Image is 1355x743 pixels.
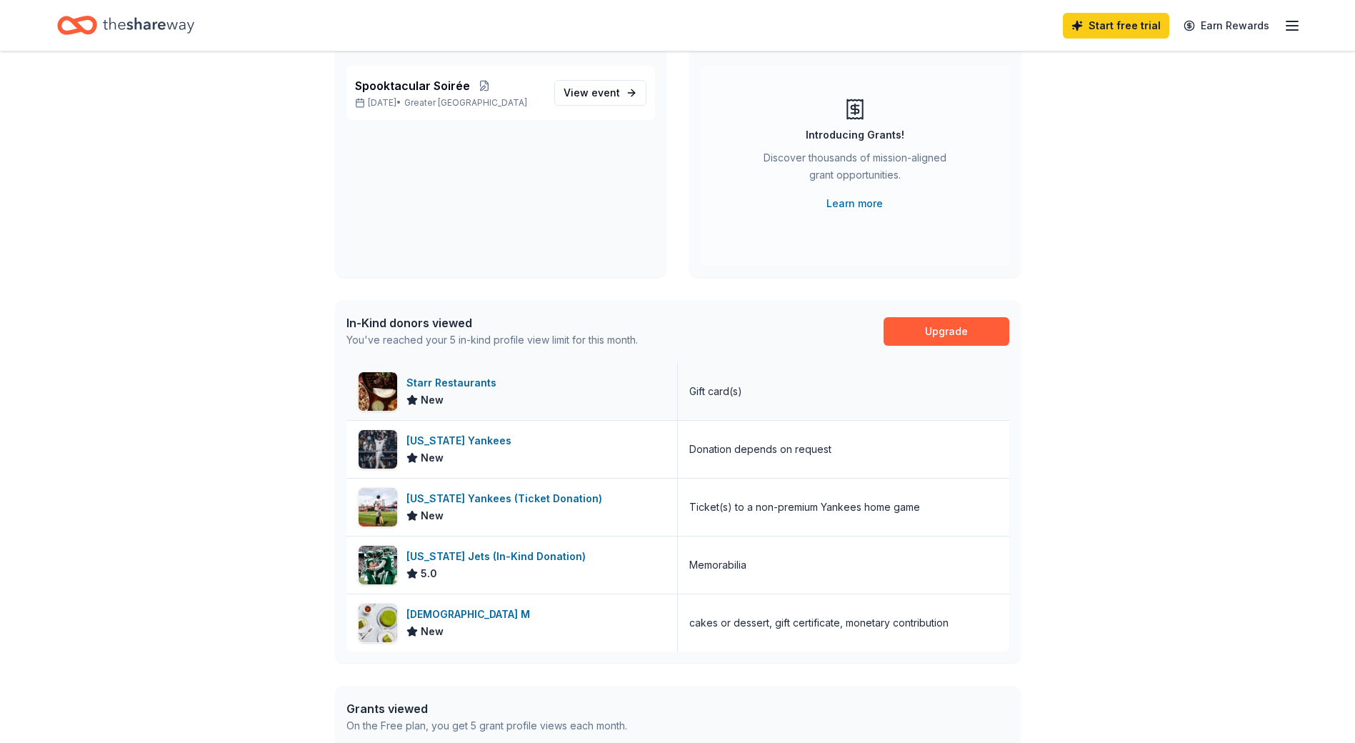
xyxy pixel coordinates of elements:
span: New [421,507,444,524]
div: [US_STATE] Jets (In-Kind Donation) [406,548,591,565]
a: Upgrade [884,317,1009,346]
span: New [421,623,444,640]
div: Gift card(s) [689,383,742,400]
span: New [421,392,444,409]
span: View [564,84,620,101]
a: Start free trial [1063,13,1169,39]
div: [US_STATE] Yankees (Ticket Donation) [406,490,608,507]
div: Discover thousands of mission-aligned grant opportunities. [758,149,952,189]
img: Image for New York Jets (In-Kind Donation) [359,546,397,584]
span: event [591,86,620,99]
span: New [421,449,444,467]
img: Image for Starr Restaurants [359,372,397,411]
img: Image for Lady M [359,604,397,642]
span: Greater [GEOGRAPHIC_DATA] [404,97,527,109]
div: [US_STATE] Yankees [406,432,517,449]
span: Spooktacular Soirée [355,77,470,94]
img: Image for New York Yankees (Ticket Donation) [359,488,397,527]
div: cakes or dessert, gift certificate, monetary contribution [689,614,949,632]
a: Earn Rewards [1175,13,1278,39]
div: Ticket(s) to a non-premium Yankees home game [689,499,920,516]
div: In-Kind donors viewed [346,314,638,331]
span: 5.0 [421,565,437,582]
div: Grants viewed [346,700,627,717]
a: View event [554,80,646,106]
div: Donation depends on request [689,441,831,458]
div: Introducing Grants! [806,126,904,144]
a: Home [57,9,194,42]
div: [DEMOGRAPHIC_DATA] M [406,606,536,623]
div: Memorabilia [689,557,746,574]
img: Image for New York Yankees [359,430,397,469]
div: You've reached your 5 in-kind profile view limit for this month. [346,331,638,349]
div: Starr Restaurants [406,374,502,392]
div: On the Free plan, you get 5 grant profile views each month. [346,717,627,734]
p: [DATE] • [355,97,543,109]
a: Learn more [826,195,883,212]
